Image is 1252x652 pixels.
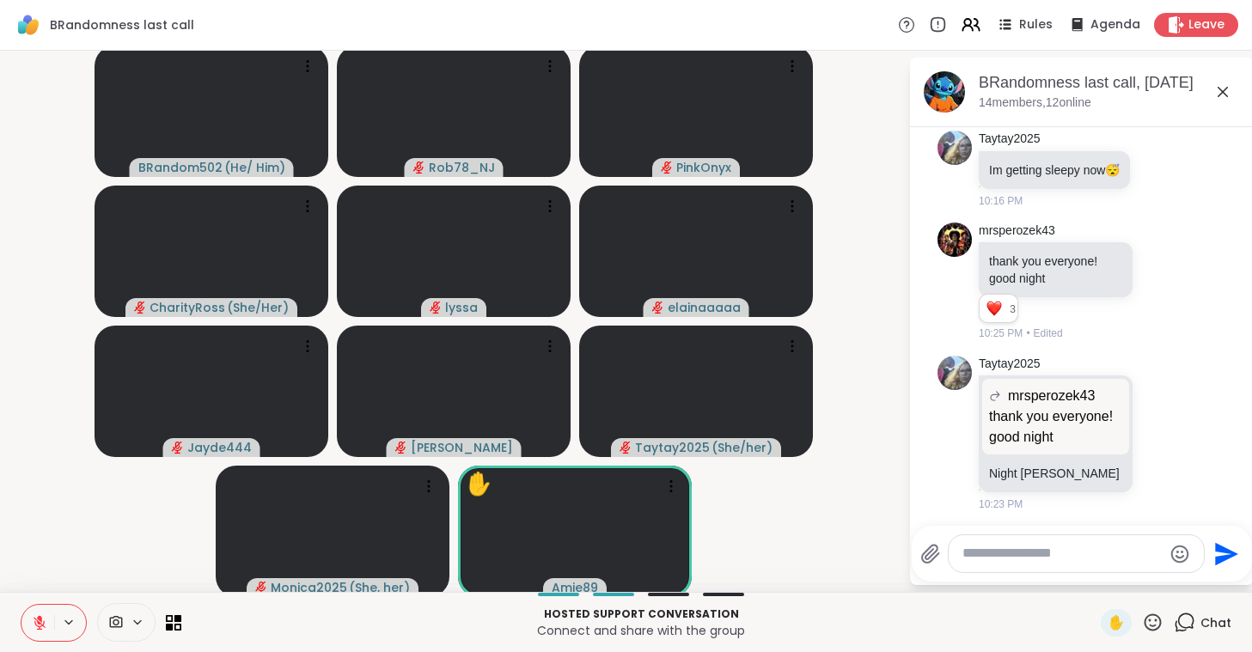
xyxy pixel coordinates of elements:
[14,10,43,40] img: ShareWell Logomark
[989,465,1122,482] p: Night [PERSON_NAME]
[150,299,225,316] span: CharityRoss
[1105,163,1120,177] span: 😴
[937,356,972,390] img: https://sharewell-space-live.sfo3.digitaloceanspaces.com/user-generated/fd3fe502-7aaa-4113-b76c-3...
[1034,326,1063,341] span: Edited
[445,299,478,316] span: lyssa
[635,439,710,456] span: Taytay2025
[979,193,1023,209] span: 10:16 PM
[1188,16,1225,34] span: Leave
[224,159,285,176] span: ( He/ Him )
[989,253,1122,287] p: thank you everyone! good night
[937,131,972,165] img: https://sharewell-space-live.sfo3.digitaloceanspaces.com/user-generated/fd3fe502-7aaa-4113-b76c-3...
[255,582,267,594] span: audio-muted
[430,302,442,314] span: audio-muted
[668,299,741,316] span: elainaaaaa
[187,439,252,456] span: Jayde444
[1170,544,1190,564] button: Emoji picker
[552,579,598,596] span: Amie89
[979,222,1055,240] a: mrsperozek43
[924,71,965,113] img: BRandomness last call, Oct 08
[134,302,146,314] span: audio-muted
[980,295,1010,322] div: Reaction list
[1026,326,1029,341] span: •
[937,222,972,257] img: https://sharewell-space-live.sfo3.digitaloceanspaces.com/user-generated/fc90ddcb-ea9d-493e-8edf-2...
[349,579,410,596] span: ( She, her )
[1010,302,1017,317] span: 3
[676,159,731,176] span: PinkOnyx
[1200,614,1231,631] span: Chat
[989,161,1120,179] p: Im getting sleepy now
[429,159,495,176] span: Rob78_NJ
[979,72,1240,94] div: BRandomness last call, [DATE]
[652,302,664,314] span: audio-muted
[620,442,632,454] span: audio-muted
[962,545,1163,563] textarea: Type your message
[271,579,347,596] span: Monica2025
[979,497,1023,512] span: 10:23 PM
[1019,16,1053,34] span: Rules
[979,94,1091,112] p: 14 members, 12 online
[979,131,1041,148] a: Taytay2025
[712,439,773,456] span: ( She/her )
[411,439,513,456] span: [PERSON_NAME]
[138,159,223,176] span: BRandom502
[979,326,1023,341] span: 10:25 PM
[989,406,1122,448] p: thank you everyone! good night
[192,622,1090,639] p: Connect and share with the group
[1090,16,1140,34] span: Agenda
[1108,612,1125,633] span: ✋
[985,302,1003,315] button: Reactions: love
[661,161,673,174] span: audio-muted
[172,442,184,454] span: audio-muted
[50,16,194,34] span: BRandomness last call
[395,442,407,454] span: audio-muted
[979,356,1041,373] a: Taytay2025
[465,467,492,501] div: ✋
[192,606,1090,622] p: Hosted support conversation
[227,299,289,316] span: ( She/Her )
[1008,386,1095,406] span: mrsperozek43
[413,161,425,174] span: audio-muted
[1205,534,1243,573] button: Send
